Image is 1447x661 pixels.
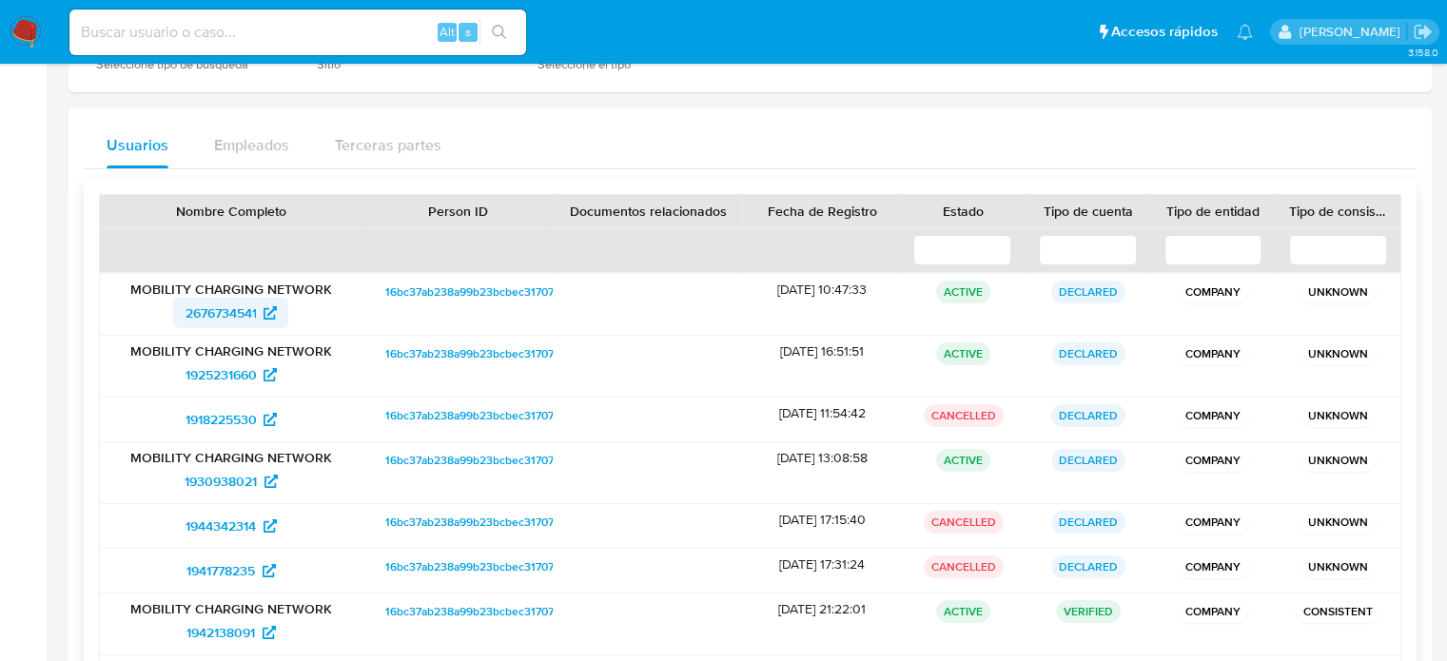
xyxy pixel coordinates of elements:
span: Alt [440,23,455,41]
span: s [465,23,471,41]
span: Accesos rápidos [1111,22,1218,42]
span: 3.158.0 [1407,45,1437,60]
input: Buscar usuario o caso... [69,20,526,45]
a: Salir [1413,22,1433,42]
button: search-icon [479,19,518,46]
a: Notificaciones [1237,24,1253,40]
p: irving.ramirez@mercadolibre.com.mx [1299,23,1406,41]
